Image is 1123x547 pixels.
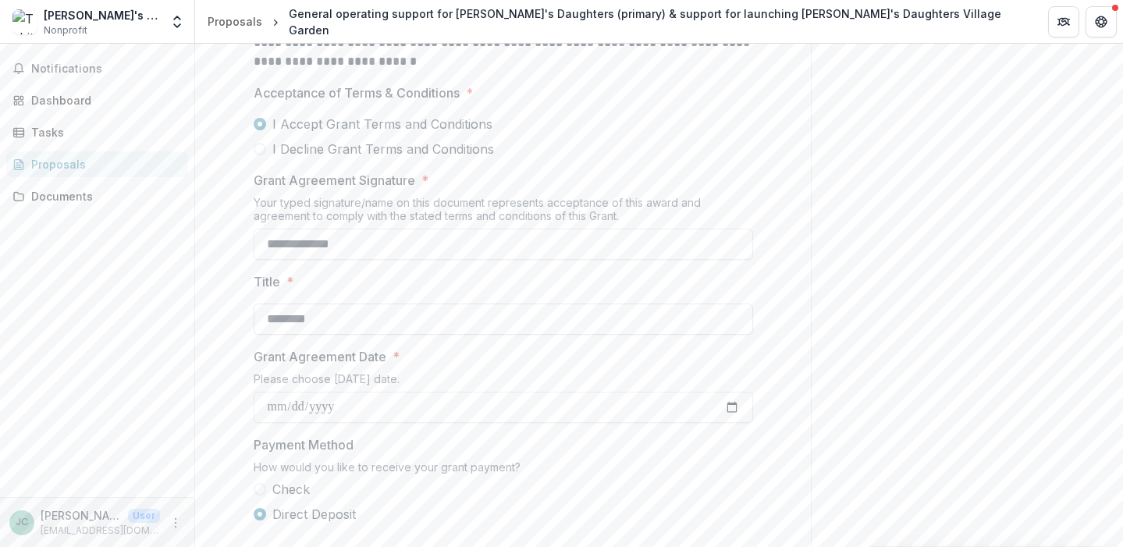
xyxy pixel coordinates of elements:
div: Proposals [31,156,176,172]
div: Judi Costanza [16,517,28,527]
p: Grant Agreement Date [254,347,386,366]
span: I Accept Grant Terms and Conditions [272,115,492,133]
nav: breadcrumb [201,2,1029,41]
div: Dashboard [31,92,176,108]
p: Grant Agreement Signature [254,171,415,190]
button: Open entity switcher [166,6,188,37]
div: General operating support for [PERSON_NAME]'s Daughters (primary) & support for launching [PERSON... [289,5,1023,38]
span: Direct Deposit [272,505,356,524]
a: Tasks [6,119,188,145]
a: Proposals [6,151,188,177]
div: Tasks [31,124,176,140]
a: Documents [6,183,188,209]
div: Proposals [208,13,262,30]
span: Nonprofit [44,23,87,37]
a: Proposals [201,10,268,33]
button: Notifications [6,56,188,81]
p: Title [254,272,280,291]
p: Acceptance of Terms & Conditions [254,83,460,102]
div: Documents [31,188,176,204]
div: [PERSON_NAME]'s Daughters [44,7,160,23]
button: More [166,513,185,532]
img: Tabitha's Daughters [12,9,37,34]
p: [EMAIL_ADDRESS][DOMAIN_NAME] [41,524,160,538]
button: Get Help [1086,6,1117,37]
button: Partners [1048,6,1079,37]
p: Payment Method [254,435,354,454]
span: Notifications [31,62,182,76]
div: Please choose [DATE] date. [254,372,753,392]
span: I Decline Grant Terms and Conditions [272,140,494,158]
span: Check [272,480,310,499]
p: User [128,509,160,523]
div: Your typed signature/name on this document represents acceptance of this award and agreement to c... [254,196,753,229]
p: [PERSON_NAME] [41,507,122,524]
a: Dashboard [6,87,188,113]
div: How would you like to receive your grant payment? [254,460,753,480]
